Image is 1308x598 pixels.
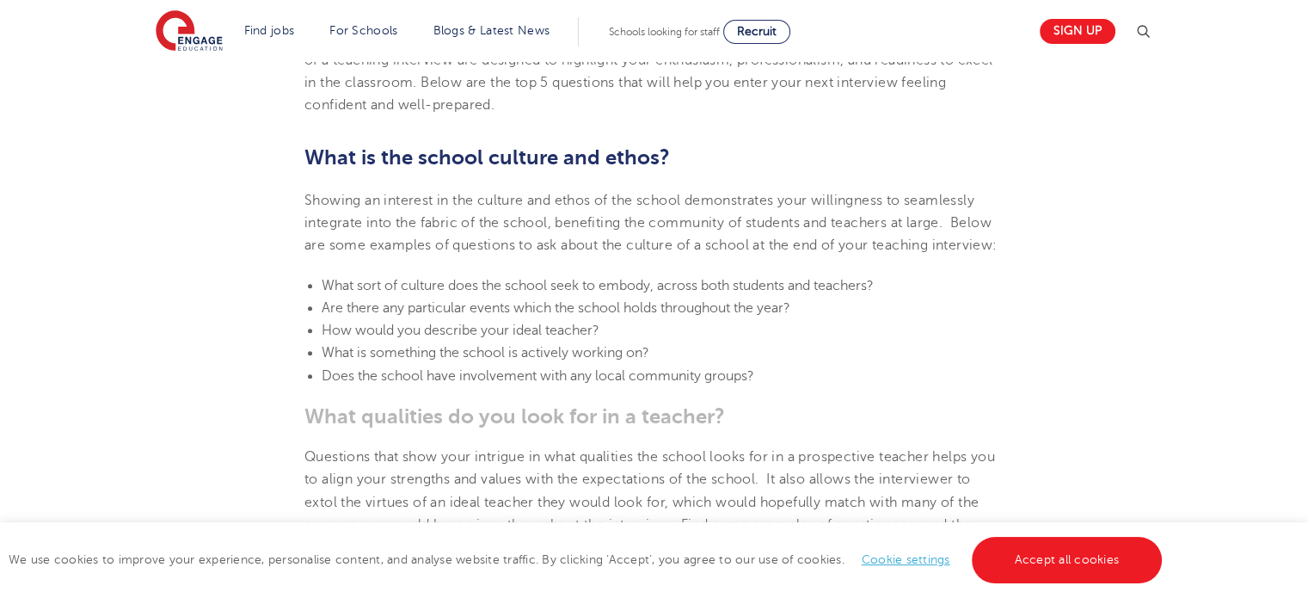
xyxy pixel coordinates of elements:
[322,368,754,384] span: Does the school have involvement with any local community groups?
[304,404,725,428] span: What qualities do you look for in a teacher?
[322,300,790,316] span: Are there any particular events which the school holds throughout the year?
[9,553,1166,566] span: We use cookies to improve your experience, personalise content, and analyse website traffic. By c...
[1040,19,1115,44] a: Sign up
[329,24,397,37] a: For Schools
[972,537,1163,583] a: Accept all cookies
[304,449,995,555] span: Questions that show your intrigue in what qualities the school looks for in a prospective teacher...
[304,193,997,254] span: Showing an interest in the culture and ethos of the school demonstrates your willingness to seaml...
[322,323,599,338] span: How would you describe your ideal teacher?
[322,278,874,293] span: What sort of culture does the school seek to embody, across both students and teachers?
[322,345,649,361] span: What is something the school is actively working on?
[433,24,550,37] a: Blogs & Latest News
[304,145,670,170] span: What is the school culture and ethos?
[723,20,790,44] a: Recruit
[156,10,223,53] img: Engage Education
[737,25,777,38] span: Recruit
[244,24,295,37] a: Find jobs
[862,553,950,566] a: Cookie settings
[609,26,720,38] span: Schools looking for staff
